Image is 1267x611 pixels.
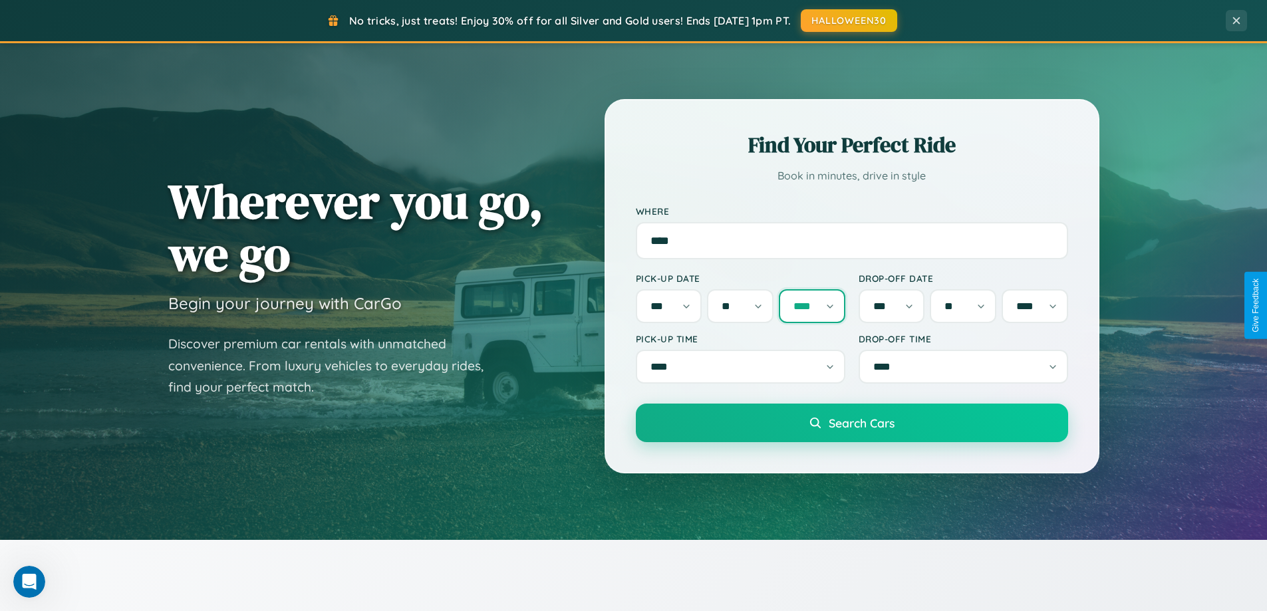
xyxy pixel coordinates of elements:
[168,293,402,313] h3: Begin your journey with CarGo
[13,566,45,598] iframe: Intercom live chat
[636,404,1068,442] button: Search Cars
[636,273,845,284] label: Pick-up Date
[168,175,543,280] h1: Wherever you go, we go
[636,333,845,344] label: Pick-up Time
[636,205,1068,217] label: Where
[349,14,791,27] span: No tricks, just treats! Enjoy 30% off for all Silver and Gold users! Ends [DATE] 1pm PT.
[1251,279,1260,332] div: Give Feedback
[859,273,1068,284] label: Drop-off Date
[801,9,897,32] button: HALLOWEEN30
[829,416,895,430] span: Search Cars
[859,333,1068,344] label: Drop-off Time
[636,130,1068,160] h2: Find Your Perfect Ride
[168,333,501,398] p: Discover premium car rentals with unmatched convenience. From luxury vehicles to everyday rides, ...
[636,166,1068,185] p: Book in minutes, drive in style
